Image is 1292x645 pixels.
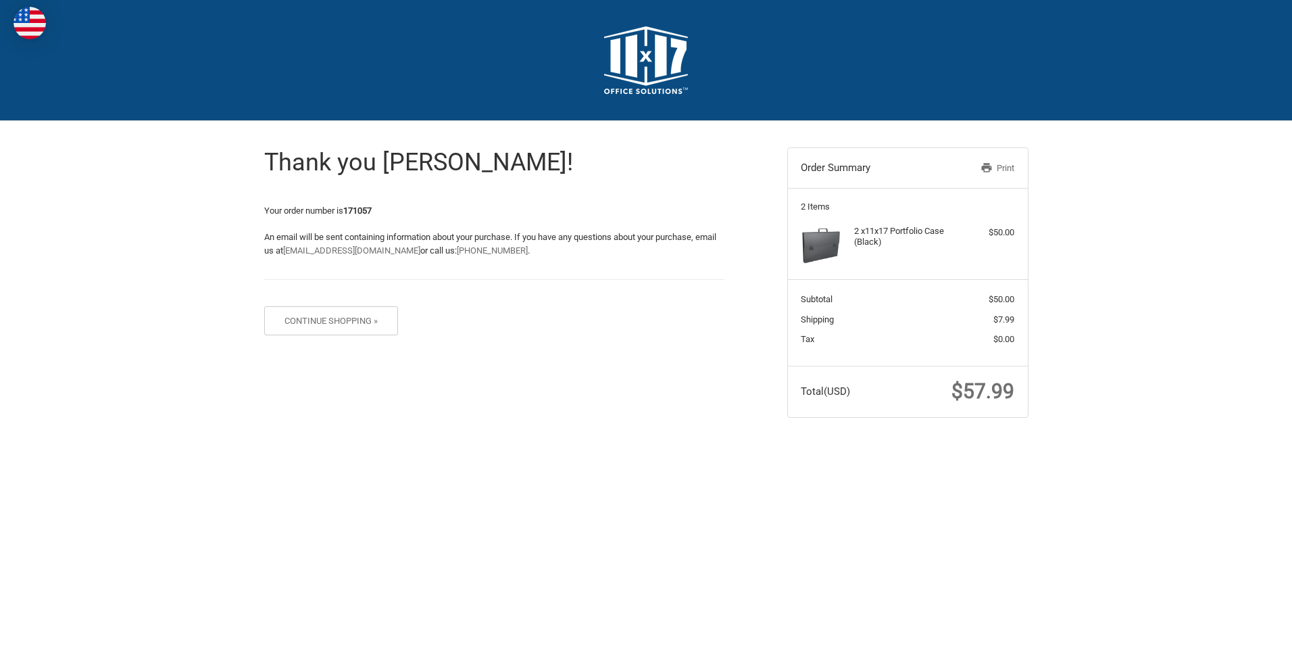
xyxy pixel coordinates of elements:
[993,334,1014,344] span: $0.00
[801,201,1014,212] h3: 2 Items
[801,314,834,325] span: Shipping
[604,26,688,94] img: 11x17.com
[989,294,1014,304] span: $50.00
[264,306,399,335] button: Continue Shopping »
[801,385,850,398] span: Total (USD)
[264,147,724,178] h1: Thank you [PERSON_NAME]!
[264,206,372,216] span: Your order number is
[14,7,46,39] img: duty and tax information for United States
[801,294,833,304] span: Subtotal
[343,206,372,216] strong: 171057
[801,162,945,175] h3: Order Summary
[951,379,1014,403] span: $57.99
[801,334,814,344] span: Tax
[945,162,1014,175] a: Print
[961,226,1014,239] div: $50.00
[283,245,420,256] a: [EMAIL_ADDRESS][DOMAIN_NAME]
[854,226,958,248] h4: 2 x 11x17 Portfolio Case (Black)
[993,314,1014,325] span: $7.99
[457,245,528,256] a: [PHONE_NUMBER]
[264,232,716,256] span: An email will be sent containing information about your purchase. If you have any questions about...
